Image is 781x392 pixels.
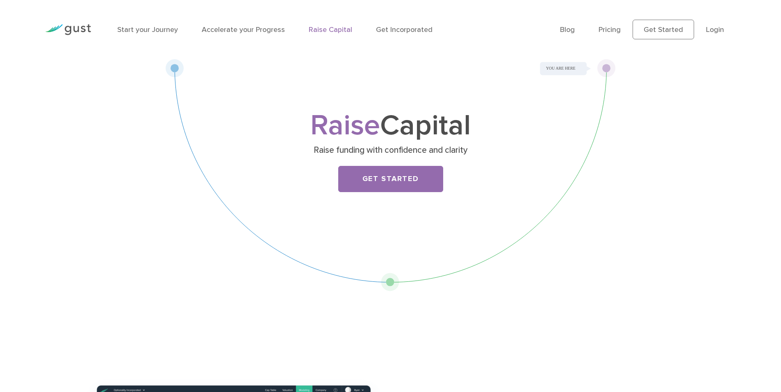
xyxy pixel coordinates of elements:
[599,25,621,34] a: Pricing
[232,145,549,156] p: Raise funding with confidence and clarity
[560,25,575,34] a: Blog
[706,25,724,34] a: Login
[376,25,433,34] a: Get Incorporated
[310,108,380,143] span: Raise
[117,25,178,34] a: Start your Journey
[338,166,443,192] a: Get Started
[309,25,352,34] a: Raise Capital
[229,113,553,139] h1: Capital
[633,20,694,39] a: Get Started
[45,24,91,35] img: Gust Logo
[202,25,285,34] a: Accelerate your Progress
